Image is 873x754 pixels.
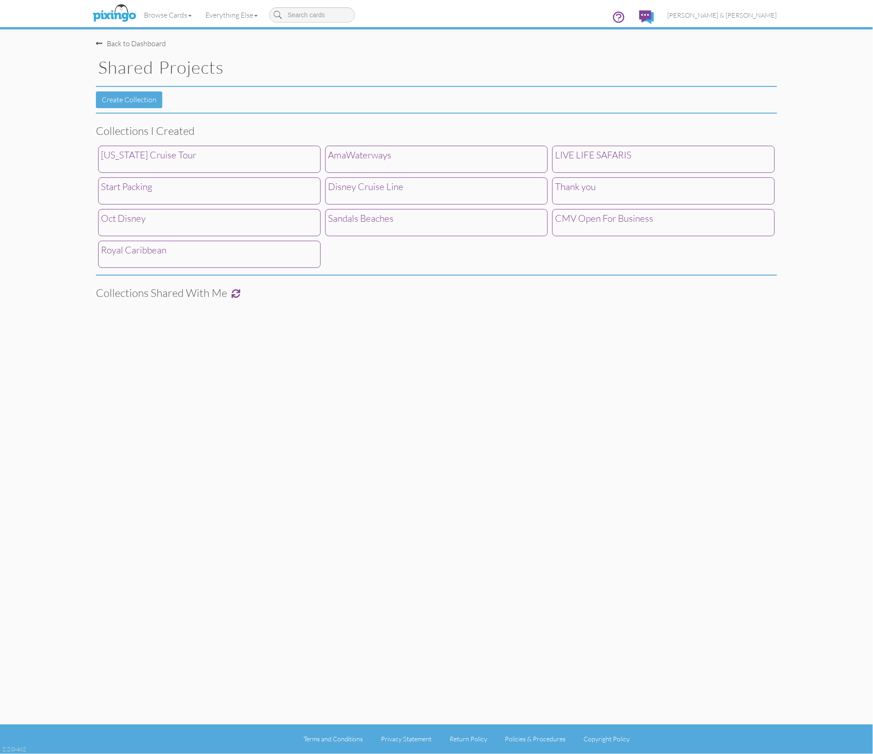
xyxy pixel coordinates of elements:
h3: Collections shared with me [96,287,777,299]
a: Terms and Conditions [304,735,363,743]
span: [US_STATE] Cruise Tour [101,149,196,161]
div: 2.2.0-462 [2,745,26,754]
nav-back: Dashboard [96,29,777,49]
a: Return Policy [450,735,487,743]
h1: Shared Projects [98,58,784,77]
a: Everything Else [199,4,265,26]
span: Oct Disney [101,212,146,224]
a: Policies & Procedures [505,735,566,743]
a: Copyright Policy [584,735,630,743]
img: pixingo logo [90,2,138,25]
img: comments.svg [639,10,654,24]
span: Thank you [555,181,596,192]
a: Privacy Statement [381,735,432,743]
button: Create Collection [96,91,162,108]
span: [PERSON_NAME] & [PERSON_NAME] [668,11,777,19]
h3: Collections I Created [96,125,777,137]
span: AmaWaterways [328,149,391,161]
span: Disney Cruise Line [328,181,403,192]
span: LIVE LIFE SAFARIS [555,149,631,161]
div: Back to Dashboard [96,38,166,49]
span: Sandals Beaches [328,212,394,224]
a: Browse Cards [137,4,199,26]
span: Start Packing [101,181,152,192]
span: Royal Caribbean [101,244,166,256]
a: [PERSON_NAME] & [PERSON_NAME] [661,4,784,27]
input: Search cards [269,7,355,23]
span: CMV Open For Business [555,212,653,224]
